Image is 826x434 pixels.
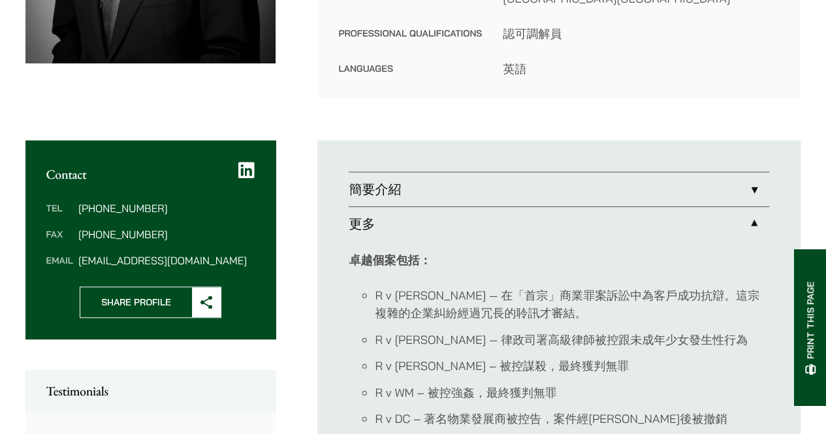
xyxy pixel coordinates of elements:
[78,255,255,266] dd: [EMAIL_ADDRESS][DOMAIN_NAME]
[375,287,769,322] li: R v [PERSON_NAME] — 在「首宗」商業罪案訴訟中為客戶成功抗辯。這宗複雜的企業糾紛經過冗長的聆訊才審結。
[503,60,780,78] dd: 英語
[46,166,255,182] h2: Contact
[46,229,73,255] dt: Fax
[46,255,73,266] dt: Email
[80,287,192,317] span: Share Profile
[78,229,255,240] dd: [PHONE_NUMBER]
[375,331,769,349] li: R v [PERSON_NAME] — 律政司署高級律師被控跟未成年少女發生性行為
[349,207,769,241] a: 更多
[375,357,769,375] li: R v [PERSON_NAME] – 被控謀殺，最終獲判無罪
[238,161,255,179] a: LinkedIn
[80,287,221,318] button: Share Profile
[349,172,769,206] a: 簡要介紹
[338,60,482,78] dt: Languages
[46,203,73,229] dt: Tel
[338,25,482,60] dt: Professional Qualifications
[375,410,769,427] li: R v DC – 著名物業發展商被控告，案件經[PERSON_NAME]後被撤銷
[349,253,431,268] strong: 卓越個案包括：
[46,383,255,399] h2: Testimonials
[375,384,769,401] li: R v WM – 被控強姦，最終獲判無罪
[78,203,255,213] dd: [PHONE_NUMBER]
[503,25,780,42] dd: 認可調解員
